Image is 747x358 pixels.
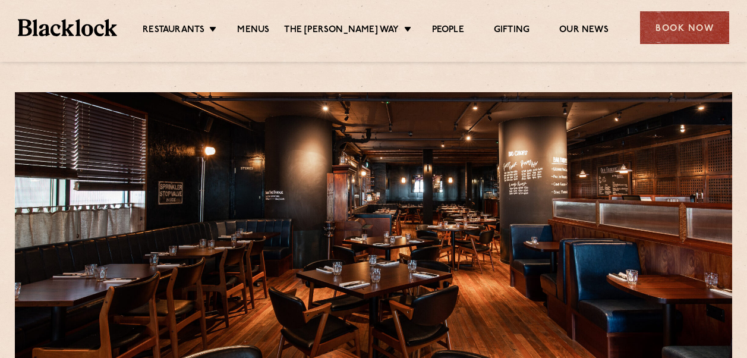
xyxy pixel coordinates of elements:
a: Our News [559,24,609,37]
a: Menus [237,24,269,37]
div: Book Now [640,11,729,44]
a: The [PERSON_NAME] Way [284,24,399,37]
a: People [432,24,464,37]
a: Restaurants [143,24,204,37]
img: BL_Textured_Logo-footer-cropped.svg [18,19,117,36]
a: Gifting [494,24,529,37]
